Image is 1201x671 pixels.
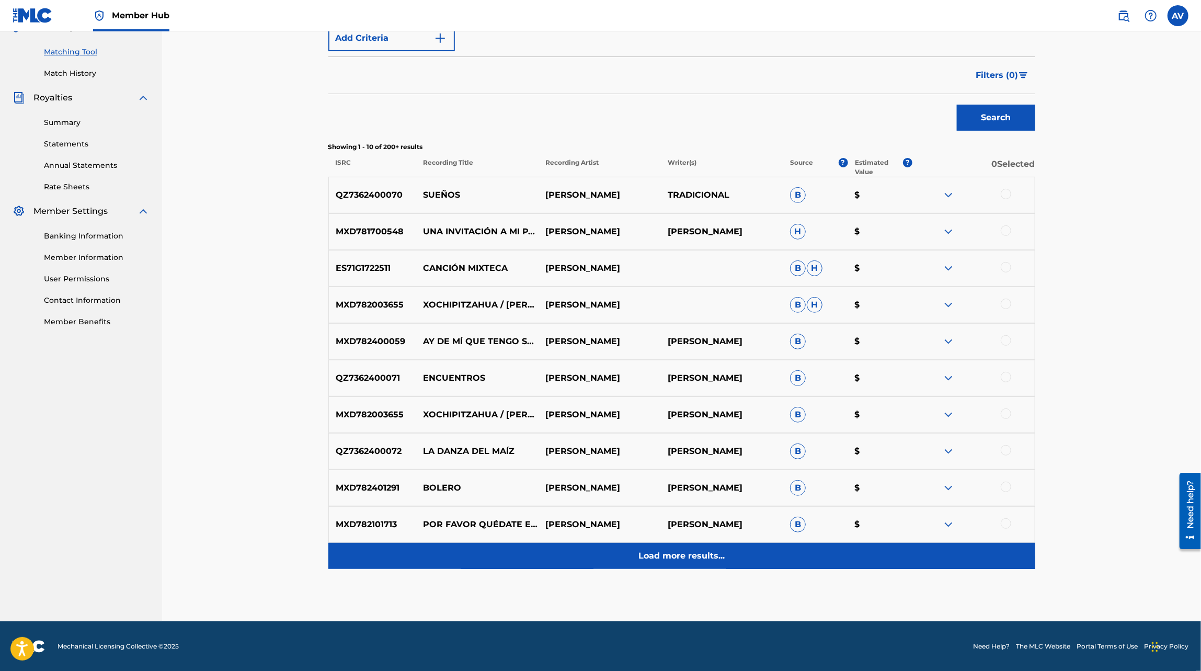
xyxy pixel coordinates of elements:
span: ? [839,158,848,167]
span: B [790,443,806,459]
img: expand [942,262,955,275]
a: Privacy Policy [1144,642,1188,651]
a: Summary [44,117,150,128]
img: expand [942,189,955,201]
p: UNA INVITACIÓN A MI PAÍS (COMENTARIO) [416,225,539,238]
a: Rate Sheets [44,181,150,192]
img: help [1145,9,1157,22]
span: H [807,260,822,276]
span: Member Hub [112,9,169,21]
p: ISRC [328,158,416,177]
img: expand [942,445,955,458]
p: $ [848,335,912,348]
button: Search [957,105,1035,131]
button: Filters (0) [970,62,1035,88]
a: Public Search [1113,5,1134,26]
a: Banking Information [44,231,150,242]
p: $ [848,372,912,384]
p: [PERSON_NAME] [661,225,783,238]
p: [PERSON_NAME] [661,482,783,494]
p: [PERSON_NAME] [661,518,783,531]
img: expand [942,225,955,238]
iframe: Resource Center [1172,469,1201,553]
p: MXD781700548 [329,225,417,238]
p: POR FAVOR QUÉDATE EN CASA (BONUS TRACK DESDE CASA) [416,518,539,531]
p: $ [848,445,912,458]
p: [PERSON_NAME] [539,445,661,458]
img: expand [137,92,150,104]
p: $ [848,482,912,494]
img: MLC Logo [13,8,53,23]
span: Mechanical Licensing Collective © 2025 [58,642,179,651]
p: CANCIÓN MIXTECA [416,262,539,275]
span: B [790,517,806,532]
p: $ [848,262,912,275]
p: [PERSON_NAME] [539,408,661,421]
p: Source [790,158,813,177]
span: B [790,407,806,423]
p: QZ7362400070 [329,189,417,201]
p: ES71G1722511 [329,262,417,275]
p: MXD782401291 [329,482,417,494]
img: expand [942,299,955,311]
p: BOLERO [416,482,539,494]
p: Recording Artist [539,158,661,177]
img: expand [942,335,955,348]
p: Estimated Value [855,158,903,177]
button: Add Criteria [328,25,455,51]
span: ? [903,158,912,167]
a: Annual Statements [44,160,150,171]
p: $ [848,408,912,421]
p: XOCHIPITZAHUA / [PERSON_NAME] MENUDITA [416,299,539,311]
p: ENCUENTROS [416,372,539,384]
span: B [790,297,806,313]
img: Member Settings [13,205,25,218]
p: MXD782400059 [329,335,417,348]
img: expand [942,408,955,421]
div: Widget de chat [1149,621,1201,671]
img: Top Rightsholder [93,9,106,22]
p: $ [848,518,912,531]
p: Recording Title [416,158,538,177]
div: Help [1140,5,1161,26]
span: Member Settings [33,205,108,218]
p: AY DE MÍ QUE TENGO SUERTE [416,335,539,348]
p: QZ7362400072 [329,445,417,458]
img: logo [13,640,45,653]
p: [PERSON_NAME] [539,518,661,531]
a: Contact Information [44,295,150,306]
span: B [790,370,806,386]
p: Load more results... [638,550,725,562]
a: User Permissions [44,274,150,285]
a: Portal Terms of Use [1077,642,1138,651]
a: Member Benefits [44,316,150,327]
a: Statements [44,139,150,150]
p: [PERSON_NAME] [539,335,661,348]
p: [PERSON_NAME] [661,372,783,384]
p: [PERSON_NAME] [661,408,783,421]
img: expand [137,205,150,218]
span: H [790,224,806,240]
p: SUEÑOS [416,189,539,201]
div: Arrastrar [1152,631,1158,663]
p: [PERSON_NAME] [539,262,661,275]
p: LA DANZA DEL MAÍZ [416,445,539,458]
a: Member Information [44,252,150,263]
p: [PERSON_NAME] [539,225,661,238]
p: XOCHIPITZAHUA / [PERSON_NAME] MENUDITA (A GUITARRA Y ZAMPOÑA DESDE CASA) [416,408,539,421]
p: Writer(s) [661,158,783,177]
div: User Menu [1168,5,1188,26]
span: H [807,297,822,313]
p: Showing 1 - 10 of 200+ results [328,142,1035,152]
img: expand [942,372,955,384]
span: Royalties [33,92,72,104]
img: filter [1019,72,1028,78]
a: The MLC Website [1016,642,1070,651]
p: $ [848,299,912,311]
span: B [790,260,806,276]
p: $ [848,189,912,201]
a: Need Help? [973,642,1010,651]
a: Match History [44,68,150,79]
